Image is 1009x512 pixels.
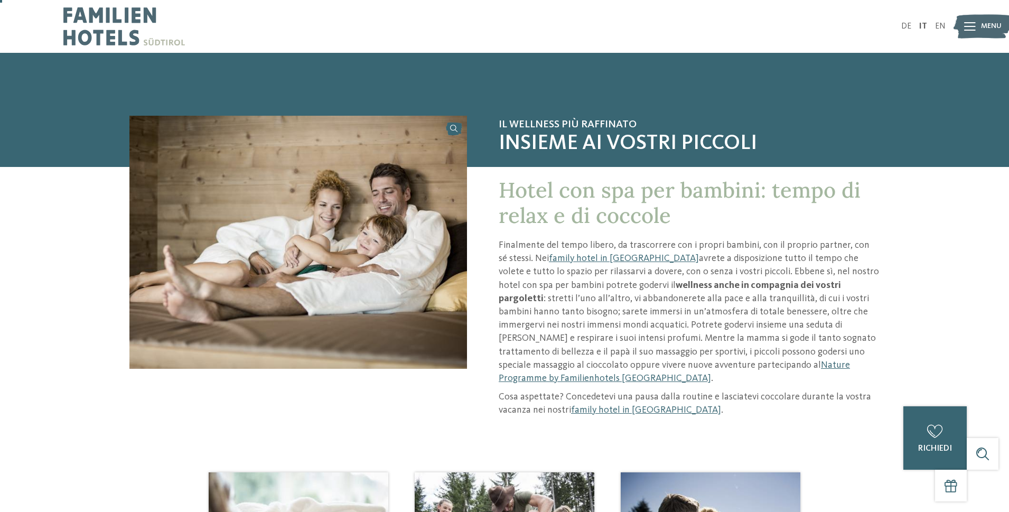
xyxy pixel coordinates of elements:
p: Cosa aspettate? Concedetevi una pausa dalla routine e lasciatevi coccolare durante la vostra vaca... [499,390,880,417]
span: Menu [981,21,1002,32]
a: family hotel in [GEOGRAPHIC_DATA] [571,405,721,415]
a: DE [901,22,911,31]
span: Hotel con spa per bambini: tempo di relax e di coccole [499,176,861,229]
span: insieme ai vostri piccoli [499,131,880,156]
a: IT [919,22,927,31]
span: Il wellness più raffinato [499,118,880,131]
a: Nature Programme by Familienhotels [GEOGRAPHIC_DATA] [499,360,850,383]
a: richiedi [903,406,967,470]
img: Hotel con spa per bambini: è tempo di coccole! [129,116,467,369]
a: family hotel in [GEOGRAPHIC_DATA] [549,254,699,263]
p: Finalmente del tempo libero, da trascorrere con i propri bambini, con il proprio partner, con sé ... [499,239,880,385]
span: richiedi [918,444,952,453]
strong: wellness anche in compagnia dei vostri pargoletti [499,281,841,303]
a: EN [935,22,946,31]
